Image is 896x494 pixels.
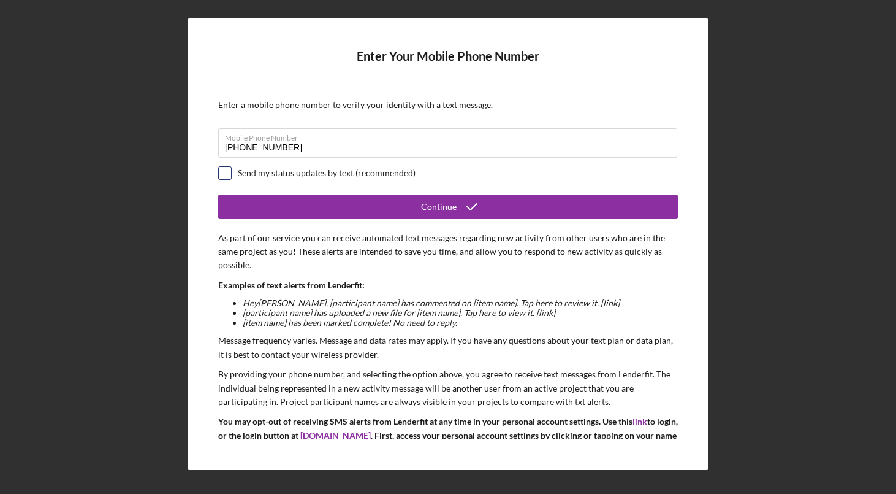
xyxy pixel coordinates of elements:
button: Continue [218,195,678,219]
p: By providing your phone number, and selecting the option above, you agree to receive text message... [218,368,678,409]
p: Message frequency varies. Message and data rates may apply. If you have any questions about your ... [218,334,678,361]
h4: Enter Your Mobile Phone Number [218,49,678,82]
p: Examples of text alerts from Lenderfit: [218,279,678,292]
li: [item name] has been marked complete! No need to reply. [243,318,678,328]
div: Continue [421,195,457,219]
p: You may opt-out of receiving SMS alerts from Lenderfit at any time in your personal account setti... [218,415,678,470]
div: Send my status updates by text (recommended) [238,168,416,178]
div: Enter a mobile phone number to verify your identity with a text message. [218,100,678,110]
li: Hey [PERSON_NAME] , [participant name] has commented on [item name]. Tap here to review it. [link] [243,298,678,308]
p: As part of our service you can receive automated text messages regarding new activity from other ... [218,231,678,272]
a: [DOMAIN_NAME] [300,430,371,441]
li: [participant name] has uploaded a new file for [item name]. Tap here to view it. [link] [243,308,678,318]
a: link [632,416,647,426]
label: Mobile Phone Number [225,129,677,142]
